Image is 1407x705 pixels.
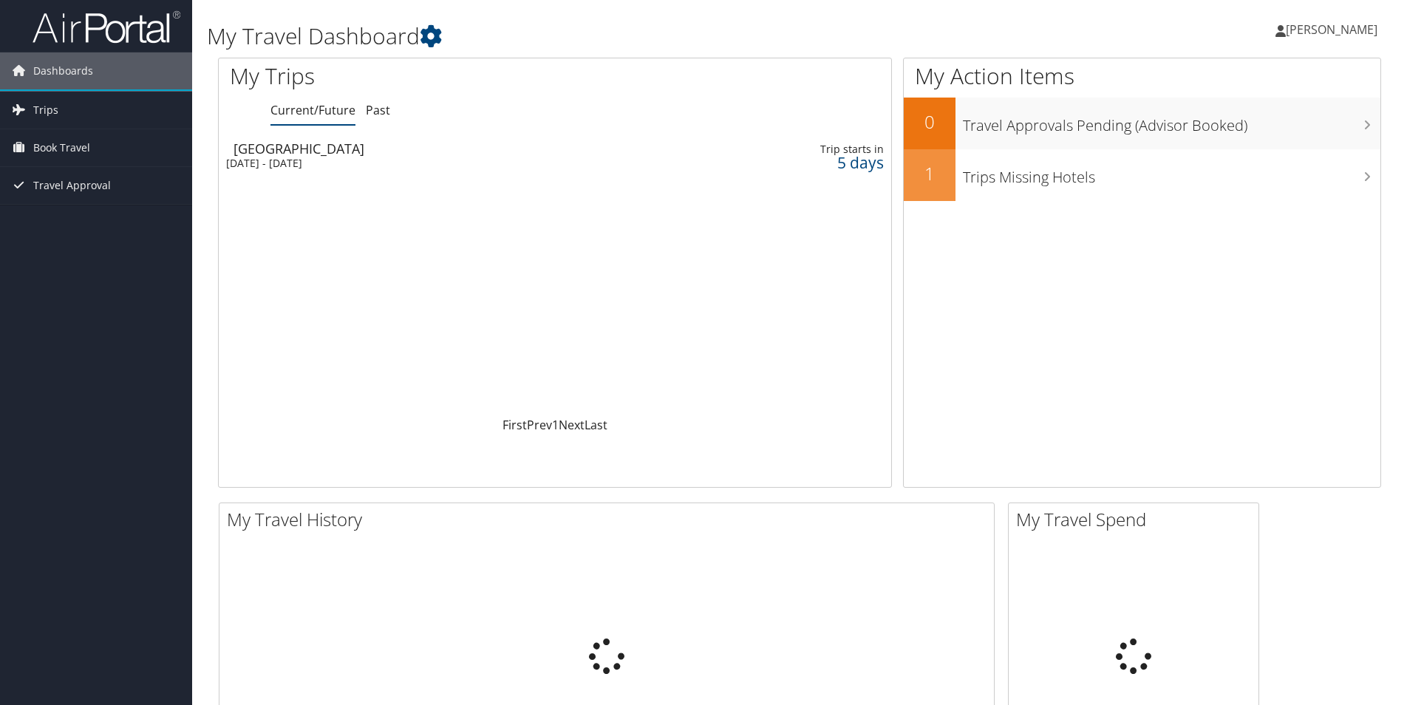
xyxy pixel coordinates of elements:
[230,61,600,92] h1: My Trips
[226,157,636,170] div: [DATE] - [DATE]
[33,10,180,44] img: airportal-logo.png
[1286,21,1377,38] span: [PERSON_NAME]
[904,61,1380,92] h1: My Action Items
[904,149,1380,201] a: 1Trips Missing Hotels
[227,507,994,532] h2: My Travel History
[234,142,643,155] div: [GEOGRAPHIC_DATA]
[559,417,585,433] a: Next
[904,109,955,134] h2: 0
[552,417,559,433] a: 1
[1275,7,1392,52] a: [PERSON_NAME]
[502,417,527,433] a: First
[585,417,607,433] a: Last
[207,21,997,52] h1: My Travel Dashboard
[33,167,111,204] span: Travel Approval
[963,108,1380,136] h3: Travel Approvals Pending (Advisor Booked)
[270,102,355,118] a: Current/Future
[729,143,884,156] div: Trip starts in
[366,102,390,118] a: Past
[33,129,90,166] span: Book Travel
[729,156,884,169] div: 5 days
[904,161,955,186] h2: 1
[527,417,552,433] a: Prev
[33,52,93,89] span: Dashboards
[904,98,1380,149] a: 0Travel Approvals Pending (Advisor Booked)
[33,92,58,129] span: Trips
[963,160,1380,188] h3: Trips Missing Hotels
[1016,507,1258,532] h2: My Travel Spend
